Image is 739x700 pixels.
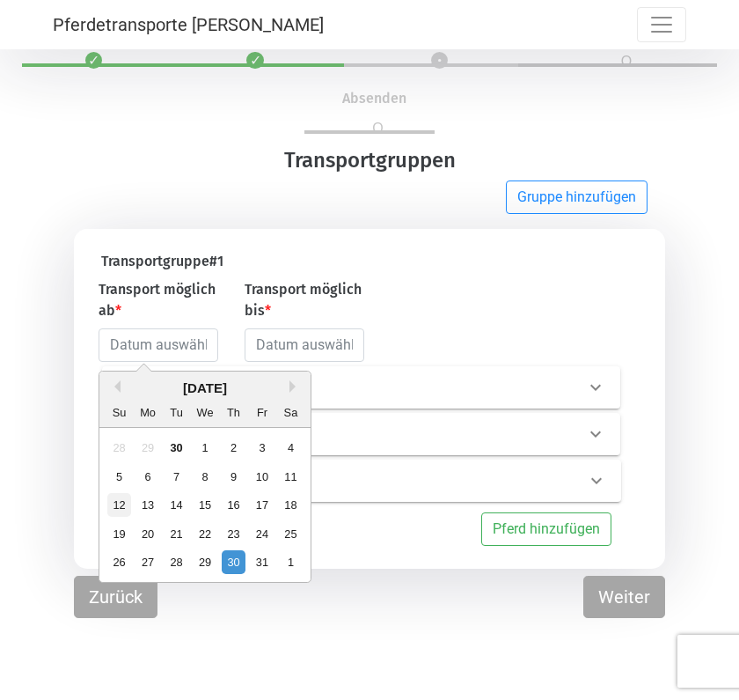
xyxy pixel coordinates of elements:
[193,464,216,488] div: Choose Wednesday, October 8th, 2025
[165,436,188,460] div: Choose Tuesday, September 30th, 2025
[102,366,621,409] div: Abholadresse
[135,436,159,460] div: Not available Monday, September 29th, 2025
[250,521,274,545] div: Choose Friday, October 24th, 2025
[278,521,302,545] div: Choose Saturday, October 25th, 2025
[107,521,131,545] div: Choose Sunday, October 19th, 2025
[165,464,188,488] div: Choose Tuesday, October 7th, 2025
[193,401,216,424] div: We
[53,7,324,42] a: Pferdetransporte [PERSON_NAME]
[245,328,364,362] input: Datum auswählen
[135,401,159,424] div: Mo
[165,521,188,545] div: Choose Tuesday, October 21st, 2025
[278,464,302,488] div: Choose Saturday, October 11th, 2025
[193,521,216,545] div: Choose Wednesday, October 22nd, 2025
[101,251,223,272] label: Transportgruppe # 1
[245,279,364,321] label: Transport möglich bis
[193,436,216,460] div: Choose Wednesday, October 1st, 2025
[105,433,304,576] div: month 2025-10
[74,576,157,618] button: Zurück
[135,521,159,545] div: Choose Monday, October 20th, 2025
[135,493,159,517] div: Choose Monday, October 13th, 2025
[221,493,245,517] div: Choose Thursday, October 16th, 2025
[103,460,622,502] div: Pferd Info
[481,512,611,546] button: Pferd hinzufügen
[107,464,131,488] div: Choose Sunday, October 5th, 2025
[108,380,121,393] button: Previous Month
[135,550,159,574] div: Choose Monday, October 27th, 2025
[107,550,131,574] div: Choose Sunday, October 26th, 2025
[99,279,218,321] label: Transport möglich ab
[221,464,245,488] div: Choose Thursday, October 9th, 2025
[250,436,274,460] div: Choose Friday, October 3rd, 2025
[99,379,311,399] div: [DATE]
[278,493,302,517] div: Choose Saturday, October 18th, 2025
[321,90,428,107] span: Absenden
[165,550,188,574] div: Choose Tuesday, October 28th, 2025
[250,493,274,517] div: Choose Friday, October 17th, 2025
[107,436,131,460] div: Not available Sunday, September 28th, 2025
[637,7,686,42] button: Toggle navigation
[278,401,302,424] div: Sa
[165,493,188,517] div: Choose Tuesday, October 14th, 2025
[583,576,665,618] button: Weiter
[278,436,302,460] div: Choose Saturday, October 4th, 2025
[99,328,218,362] input: Datum auswählen
[135,464,159,488] div: Choose Monday, October 6th, 2025
[193,493,216,517] div: Choose Wednesday, October 15th, 2025
[289,380,302,393] button: Next Month
[107,401,131,424] div: Su
[250,401,274,424] div: Fr
[221,401,245,424] div: Th
[221,521,245,545] div: Choose Thursday, October 23rd, 2025
[250,464,274,488] div: Choose Friday, October 10th, 2025
[221,436,245,460] div: Choose Thursday, October 2nd, 2025
[107,493,131,517] div: Choose Sunday, October 12th, 2025
[165,401,188,424] div: Tu
[278,550,302,574] div: Choose Saturday, November 1st, 2025
[250,550,274,574] div: Choose Friday, October 31st, 2025
[221,550,245,574] div: Choose Thursday, October 30th, 2025
[102,413,621,455] div: Zieladresse
[506,181,648,214] button: Gruppe hinzufügen
[193,550,216,574] div: Choose Wednesday, October 29th, 2025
